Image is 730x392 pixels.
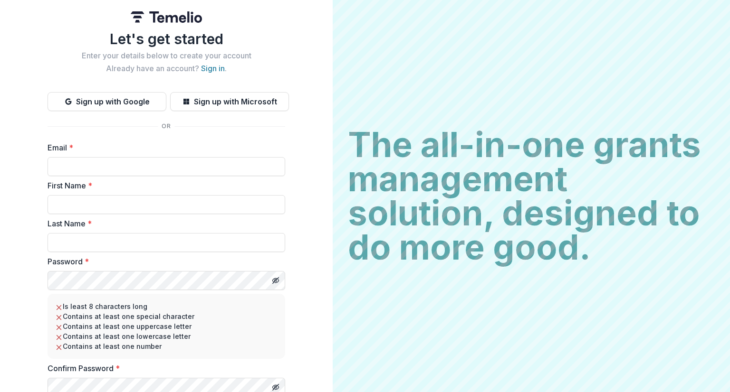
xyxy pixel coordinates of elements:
[170,92,289,111] button: Sign up with Microsoft
[48,180,279,191] label: First Name
[268,273,283,288] button: Toggle password visibility
[48,51,285,60] h2: Enter your details below to create your account
[48,92,166,111] button: Sign up with Google
[48,30,285,47] h1: Let's get started
[55,311,278,321] li: Contains at least one special character
[48,218,279,229] label: Last Name
[55,321,278,331] li: Contains at least one uppercase letter
[55,341,278,351] li: Contains at least one number
[48,256,279,267] label: Password
[48,363,279,374] label: Confirm Password
[201,64,225,73] a: Sign in
[48,64,285,73] h2: Already have an account? .
[55,331,278,341] li: Contains at least one lowercase letter
[48,142,279,153] label: Email
[55,301,278,311] li: Is least 8 characters long
[131,11,202,23] img: Temelio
